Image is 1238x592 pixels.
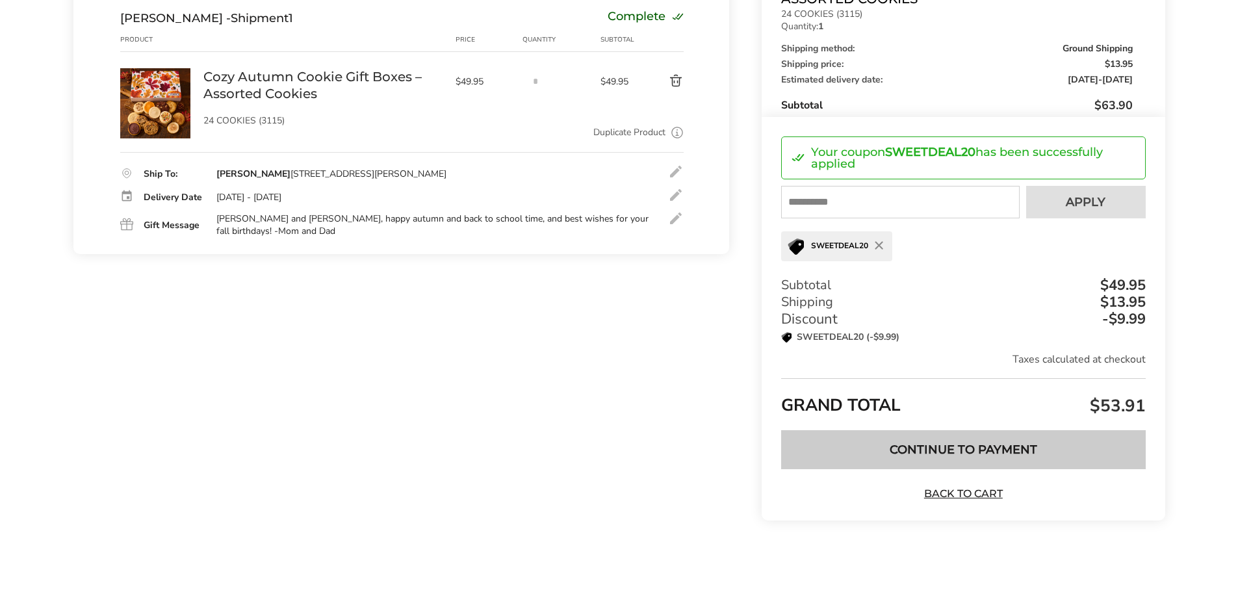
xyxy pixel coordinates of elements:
div: Estimated delivery date: [781,75,1132,84]
span: $63.90 [1094,97,1133,113]
span: Apply [1066,196,1105,208]
p: SWEETDEAL20 (-$9.99) [781,331,899,344]
p: 24 COOKIES (3115) [781,10,1132,19]
strong: [PERSON_NAME] [216,168,290,180]
div: Complete [608,11,684,25]
div: GRAND TOTAL [781,378,1145,420]
div: Shipment [120,11,293,25]
span: $49.95 [456,75,517,88]
img: Cozy Autumn Cookie Gift Boxes – Assorted Cookies [120,68,190,138]
span: 1 [289,11,293,25]
div: Taxes calculated at checkout [781,352,1145,367]
div: SWEETDEAL20 [781,231,892,261]
div: Discount [781,311,1145,328]
div: Delivery Date [144,193,203,202]
strong: 1 [818,20,823,32]
button: Continue to Payment [781,430,1145,469]
div: Quantity [522,34,600,45]
div: Shipping price: [781,60,1132,69]
span: $49.95 [600,75,638,88]
p: Quantity: [781,22,1132,31]
div: Subtotal [781,97,1132,113]
a: Back to Cart [918,487,1009,501]
div: [PERSON_NAME] and [PERSON_NAME], happy autumn and back to school time, and best wishes for your f... [216,213,654,237]
div: $49.95 [1097,278,1146,292]
div: Shipping method: [781,44,1132,53]
button: Apply [1026,186,1146,218]
span: $53.91 [1087,394,1146,417]
span: [DATE] [1068,73,1098,86]
span: [DATE] [1102,73,1133,86]
strong: SWEETDEAL20 [885,145,975,159]
div: Gift Message [144,221,203,230]
input: Quantity input [522,68,548,94]
a: Cozy Autumn Cookie Gift Boxes – Assorted Cookies [120,68,190,80]
div: -$9.99 [1099,312,1146,326]
p: Your coupon has been successfully applied [811,146,1115,170]
a: Cozy Autumn Cookie Gift Boxes – Assorted Cookies [203,68,443,102]
span: $13.95 [1105,60,1133,69]
div: Product [120,34,203,45]
div: $13.95 [1097,295,1146,309]
p: 24 COOKIES (3115) [203,116,443,125]
button: Delete product [638,73,684,89]
div: Subtotal [781,277,1145,294]
div: [STREET_ADDRESS][PERSON_NAME] [216,168,446,180]
div: [DATE] - [DATE] [216,192,281,203]
span: - [1068,75,1133,84]
span: [PERSON_NAME] - [120,11,231,25]
div: Ship To: [144,170,203,179]
div: Subtotal [600,34,638,45]
span: Ground Shipping [1063,44,1133,53]
a: Duplicate Product [593,125,665,140]
div: Shipping [781,294,1145,311]
div: Price [456,34,523,45]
